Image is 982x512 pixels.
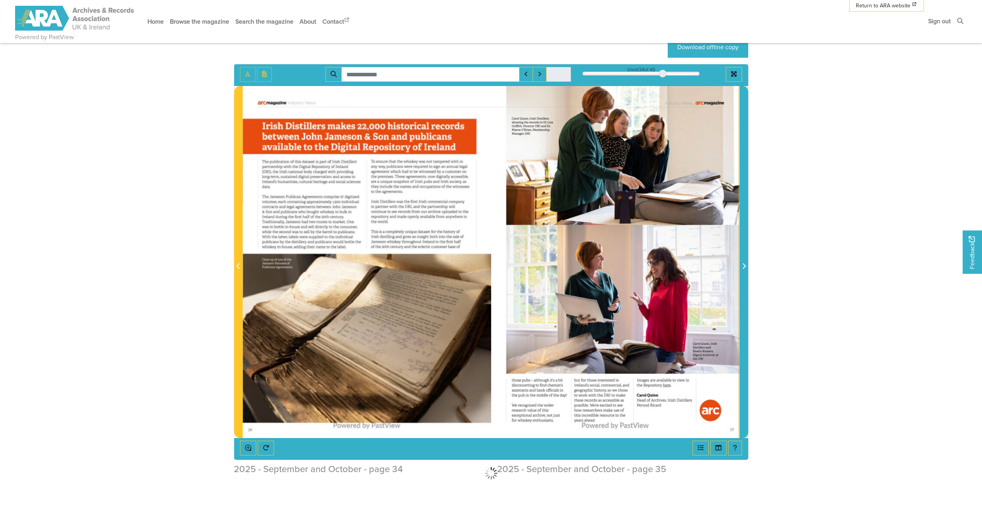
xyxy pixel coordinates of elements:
[728,441,742,455] button: Help
[326,67,342,82] button: Search
[240,441,256,455] button: Enable or disable loupe tool (Alt+L)
[232,11,296,32] a: Search the magazine
[15,33,74,42] a: Powered by PastView
[240,67,255,82] button: Toggle text selection (Alt+T)
[692,441,709,455] button: Open metadata window
[925,11,954,31] a: Sign out
[296,11,319,32] a: About
[533,67,547,82] button: Next Match
[257,67,272,82] button: Open transcription window
[967,236,977,269] span: Feedback
[668,36,748,58] a: Download offline copy
[710,441,727,455] button: Thumbnails
[583,66,699,73] div: sheet of 49
[144,11,167,32] a: Home
[740,86,748,438] button: Next Page
[258,441,274,455] button: Rotate the book
[234,86,243,438] button: Previous Page
[319,11,353,32] a: Contact
[341,67,519,82] input: Search for
[15,6,135,31] img: ARA - ARC Magazine | Powered by PastView
[519,67,533,82] button: Previous Match
[963,230,982,274] a: Would you like to provide feedback?
[726,67,742,82] button: Full screen mode
[167,11,232,32] a: Browse the magazine
[639,66,644,73] span: 34
[856,2,910,10] span: Return to ARA website
[15,2,135,35] a: ARA - ARC Magazine | Powered by PastView logo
